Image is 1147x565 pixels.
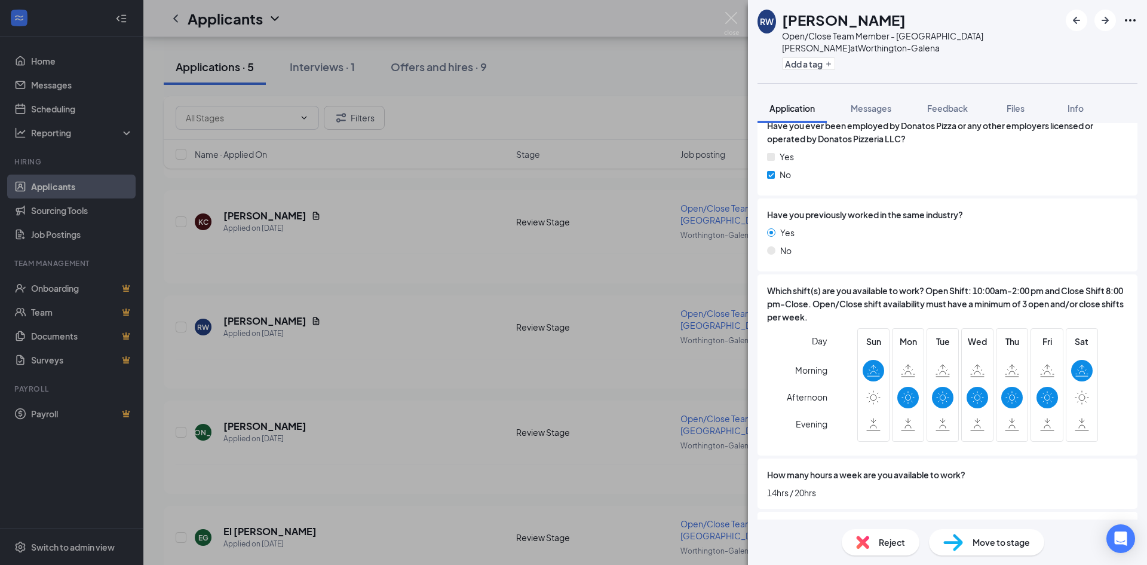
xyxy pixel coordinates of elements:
span: Thu [1001,335,1023,348]
span: Mon [897,335,919,348]
button: PlusAdd a tag [782,57,835,70]
svg: Plus [825,60,832,68]
button: ArrowLeftNew [1066,10,1087,31]
span: Day [812,334,827,347]
span: Sun [863,335,884,348]
div: RW [760,16,774,28]
svg: Ellipses [1123,13,1137,28]
span: No [780,244,792,257]
span: Files [1007,103,1025,114]
span: Reject [879,536,905,549]
span: Yes [780,150,794,163]
span: Have you ever been employed by Donatos Pizza or any other employers licensed or operated by Donat... [767,119,1128,145]
span: Application [769,103,815,114]
span: Have you previously worked in the same industry? [767,208,963,221]
span: Info [1068,103,1084,114]
span: No [780,168,791,181]
h1: [PERSON_NAME] [782,10,906,30]
span: Move to stage [973,536,1030,549]
span: Yes [780,226,795,239]
span: Messages [851,103,891,114]
button: ArrowRight [1094,10,1116,31]
div: Open Intercom Messenger [1106,524,1135,553]
span: How many hours a week are you available to work? [767,468,965,481]
span: Wed [967,335,988,348]
span: Feedback [927,103,968,114]
svg: ArrowLeftNew [1069,13,1084,28]
span: Which shift(s) are you available to work? Open Shift: 10:00am-2:00 pm and Close Shift 8:00 pm-Clo... [767,284,1128,323]
svg: ArrowRight [1098,13,1112,28]
span: Afternoon [787,386,827,408]
span: Fri [1036,335,1058,348]
div: Open/Close Team Member - [GEOGRAPHIC_DATA][PERSON_NAME] at Worthington-Galena [782,30,1060,54]
span: Sat [1071,335,1093,348]
span: Morning [795,359,827,381]
span: Evening [796,413,827,435]
span: Tue [932,335,953,348]
span: 14hrs / 20hrs [767,486,1128,499]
